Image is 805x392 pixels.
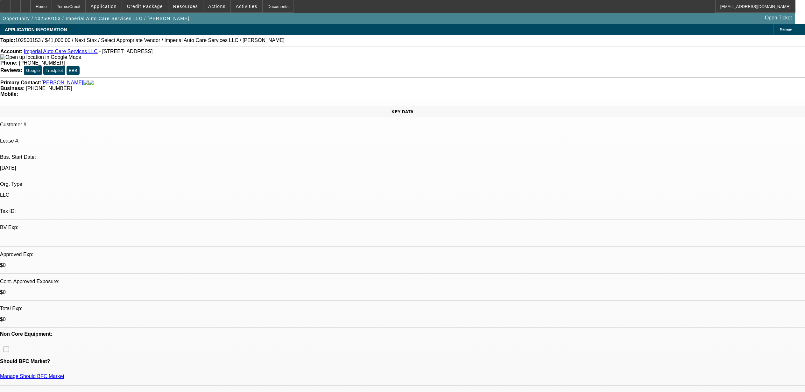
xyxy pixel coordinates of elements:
strong: Business: [0,86,25,91]
button: Resources [168,0,203,12]
strong: Topic: [0,38,15,43]
button: Trustpilot [43,66,65,75]
button: Activities [231,0,262,12]
img: linkedin-icon.png [88,80,94,86]
span: Application [90,4,117,9]
span: Activities [236,4,258,9]
span: [PHONE_NUMBER] [26,86,72,91]
span: APPLICATION INFORMATION [5,27,67,32]
span: Resources [173,4,198,9]
span: 102500153 / $41,000.00 / Next Stax / Select Appropriate Vendor / Imperial Auto Care Services LLC ... [15,38,285,43]
a: Imperial Auto Care Services LLC [24,49,98,54]
strong: Mobile: [0,91,18,97]
button: Actions [203,0,230,12]
a: Open Ticket [762,12,794,23]
button: Credit Package [122,0,168,12]
span: Manage [780,28,792,31]
strong: Reviews: [0,67,22,73]
span: Credit Package [127,4,163,9]
img: Open up location in Google Maps [0,54,81,60]
strong: Phone: [0,60,18,66]
button: Google [24,66,42,75]
a: View Google Maps [0,54,81,60]
span: Opportunity / 102500153 / Imperial Auto Care Services LLC / [PERSON_NAME] [3,16,189,21]
a: [PERSON_NAME] [41,80,83,86]
span: KEY DATA [392,109,413,114]
span: - [STREET_ADDRESS] [99,49,152,54]
span: Actions [208,4,226,9]
img: facebook-icon.png [83,80,88,86]
strong: Account: [0,49,22,54]
button: Application [86,0,121,12]
strong: Primary Contact: [0,80,41,86]
button: BBB [67,66,80,75]
span: [PHONE_NUMBER] [19,60,65,66]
